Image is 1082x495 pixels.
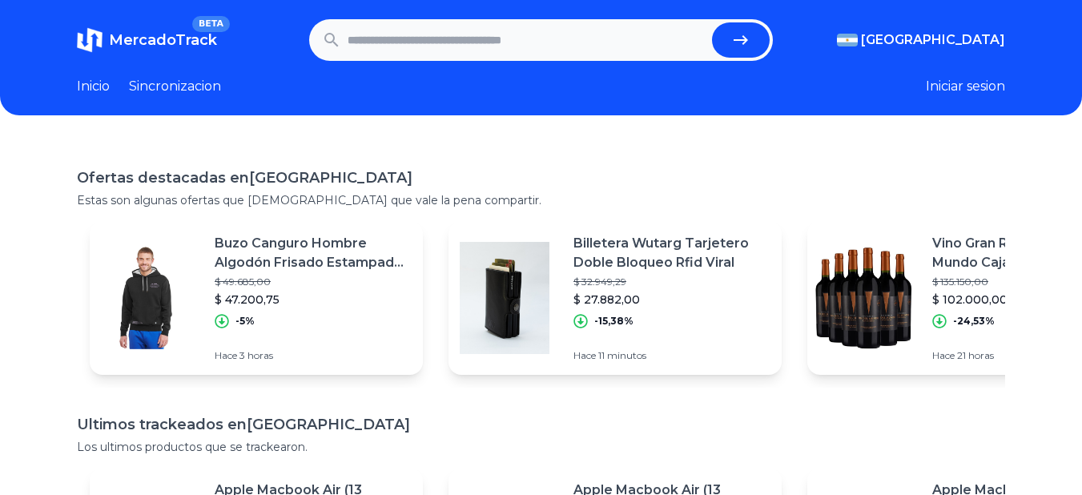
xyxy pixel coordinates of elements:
[837,30,1005,50] button: [GEOGRAPHIC_DATA]
[573,234,769,272] p: Billetera Wutarg Tarjetero Doble Bloqueo Rfid Viral
[807,242,919,354] img: Featured image
[90,221,423,375] a: Featured imageBuzo Canguro Hombre Algodón Frisado Estampado Envió Gratis$ 49.685,00$ 47.200,75-5%...
[129,77,221,96] a: Sincronizacion
[926,77,1005,96] button: Iniciar sesion
[77,77,110,96] a: Inicio
[77,192,1005,208] p: Estas son algunas ofertas que [DEMOGRAPHIC_DATA] que vale la pena compartir.
[192,16,230,32] span: BETA
[77,27,103,53] img: MercadoTrack
[215,349,410,362] p: Hace 3 horas
[77,167,1005,189] h1: Ofertas destacadas en [GEOGRAPHIC_DATA]
[448,221,782,375] a: Featured imageBilletera Wutarg Tarjetero Doble Bloqueo Rfid Viral$ 32.949,29$ 27.882,00-15,38%Hac...
[573,292,769,308] p: $ 27.882,00
[215,276,410,288] p: $ 49.685,00
[235,315,255,328] p: -5%
[215,292,410,308] p: $ 47.200,75
[90,242,202,354] img: Featured image
[77,439,1005,455] p: Los ultimos productos que se trackearon.
[77,413,1005,436] h1: Ultimos trackeados en [GEOGRAPHIC_DATA]
[215,234,410,272] p: Buzo Canguro Hombre Algodón Frisado Estampado Envió Gratis
[109,31,217,49] span: MercadoTrack
[573,349,769,362] p: Hace 11 minutos
[837,34,858,46] img: Argentina
[594,315,634,328] p: -15,38%
[861,30,1005,50] span: [GEOGRAPHIC_DATA]
[448,242,561,354] img: Featured image
[573,276,769,288] p: $ 32.949,29
[77,27,217,53] a: MercadoTrackBETA
[953,315,995,328] p: -24,53%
